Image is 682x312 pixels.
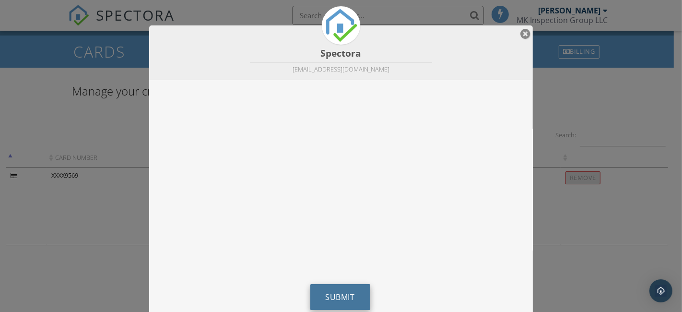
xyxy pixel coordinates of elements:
[310,284,370,310] button: Submit
[159,47,523,60] div: Spectora
[649,279,672,302] div: Open Intercom Messenger
[159,65,523,74] div: [EMAIL_ADDRESS][DOMAIN_NAME]
[326,292,355,302] span: Submit
[167,90,515,283] iframe: Secure payment input frame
